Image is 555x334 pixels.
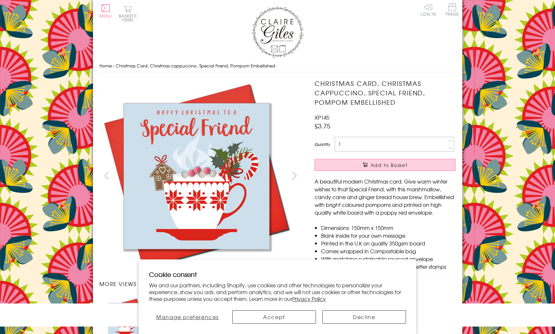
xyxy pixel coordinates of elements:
[252,6,304,58] img: Claire Giles Greetings Cards
[321,239,456,247] li: Printed in the U.K on quality 350gsm board
[122,13,137,23] span: 0 items
[321,232,456,239] li: Blank inside for your own message
[287,168,302,183] button: next
[99,13,112,19] span: Menu
[315,79,456,107] h1: Christmas Card, Christmas cappuccino, Special Friend, Pompom Embellished
[445,3,459,17] a: Trade
[99,168,114,183] button: prev
[149,270,406,279] h2: Cookie consent
[315,177,456,216] p: A beautiful modern Christmas card. Give warm winter wishes to that Special Friend, with this mars...
[116,63,275,69] span: Christmas Card, Christmas cappuccino, Special Friend, Pompom Embellished
[292,295,326,303] a: Privacy Policy
[99,63,112,69] a: Home
[371,162,408,168] span: Add to Basket
[149,310,226,324] button: Manage preferences
[321,224,456,232] li: Dimensions: 150mm x 150mm
[445,3,459,16] span: Trade
[99,4,112,18] button: Menu
[315,159,456,171] button: Add to Basket
[113,63,114,69] span: ›
[232,310,316,324] button: Accept
[119,5,137,22] button: Basket0 items
[321,255,456,263] li: With matching sustainable sourced envelope
[156,313,219,321] span: Manage preferences
[315,141,330,147] label: Quantity
[99,59,456,73] nav: breadcrumbs
[302,79,496,273] img: Christmas Card, Christmas cappuccino, Special Friend, Pompom Embellished
[322,310,406,324] button: Decline
[315,113,330,121] span: XP145
[149,282,406,302] p: We and our partners, including Shopify, use cookies and other technologies to personalize your ex...
[421,3,436,16] a: Log In
[321,247,456,255] li: Comes wrapped in Compostable bag
[315,121,330,130] span: £3.75
[99,280,302,288] h3: More views
[99,79,294,273] img: Christmas Card, Christmas cappuccino, Special Friend, Pompom Embellished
